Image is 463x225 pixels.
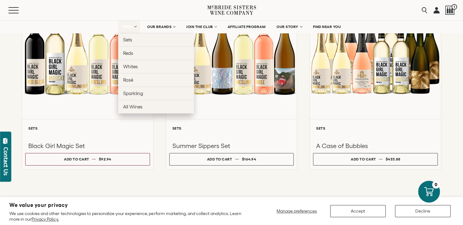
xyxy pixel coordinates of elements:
[313,25,341,29] span: FIND NEAR YOU
[351,155,376,164] div: Add to cart
[182,21,220,33] a: JOIN THE CLUB
[330,205,386,217] button: Accept
[143,21,179,33] a: OUR BRANDS
[186,25,213,29] span: JOIN THE CLUB
[386,157,400,161] span: $433.88
[118,73,194,87] a: Rosé
[316,142,435,150] h3: A Case of Bubbles
[28,142,147,150] h3: Black Girl Magic Set
[277,25,298,29] span: OUR STORY
[64,155,89,164] div: Add to cart
[123,50,133,56] span: Reds
[242,157,256,161] span: $164.94
[273,205,321,217] button: Manage preferences
[118,46,194,60] a: Reds
[313,153,438,165] button: Add to cart $433.88
[123,91,143,96] span: Sparkling
[118,87,194,100] a: Sparkling
[25,153,150,165] button: Add to cart $92.94
[123,37,132,42] span: Sets
[277,208,317,213] span: Manage preferences
[172,142,291,150] h3: Summer Sippers Set
[451,4,457,10] span: 1
[31,217,59,222] a: Privacy Policy.
[209,194,254,209] button: Load more
[28,126,147,130] h6: Sets
[118,33,194,46] a: Sets
[432,181,440,189] div: 0
[118,100,194,113] a: All Wines
[122,25,133,29] span: SHOP
[123,104,142,109] span: All Wines
[3,147,9,175] div: Contact Us
[118,21,140,33] a: SHOP
[9,203,251,208] h2: We value your privacy
[272,21,306,33] a: OUR STORY
[172,126,291,130] h6: Sets
[224,21,270,33] a: AFFILIATE PROGRAM
[123,64,138,69] span: Whites
[8,7,31,13] button: Mobile Menu Trigger
[228,25,266,29] span: AFFILIATE PROGRAM
[118,60,194,73] a: Whites
[123,77,133,83] span: Rosé
[147,25,171,29] span: OUR BRANDS
[9,211,251,222] p: We use cookies and other technologies to personalize your experience, perform marketing, and coll...
[99,157,111,161] span: $92.94
[209,196,247,207] span: Load more
[316,126,435,130] h6: Sets
[395,205,451,217] button: Decline
[207,155,232,164] div: Add to cart
[169,153,294,165] button: Add to cart $164.94
[309,21,345,33] a: FIND NEAR YOU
